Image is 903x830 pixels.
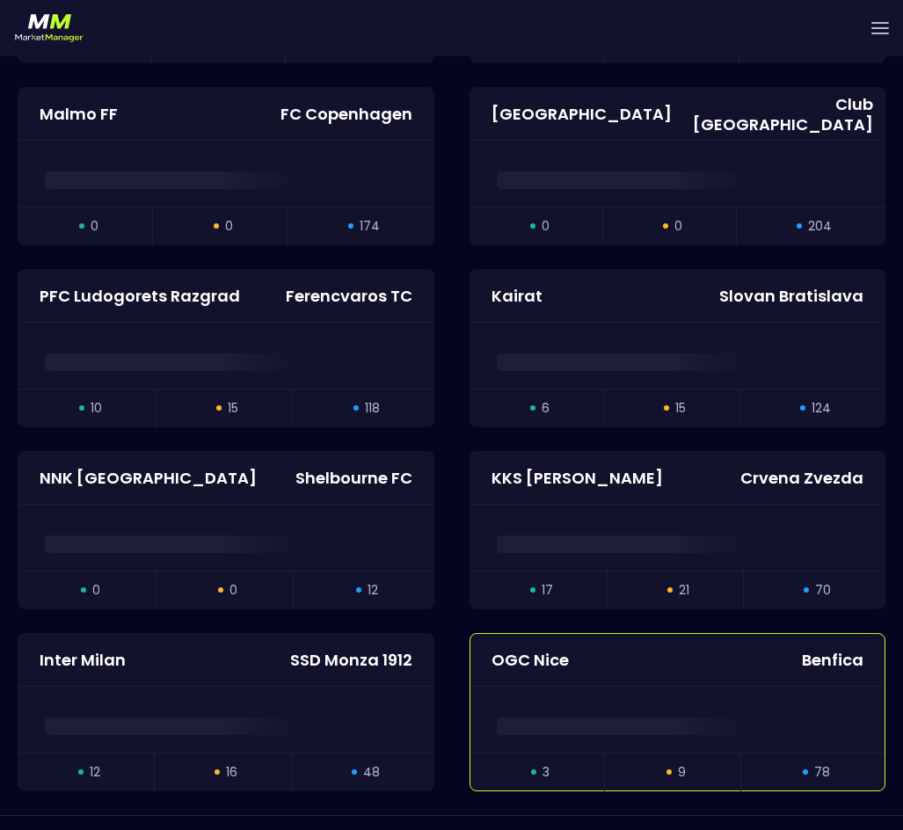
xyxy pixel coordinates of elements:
div: Benfica [802,650,863,670]
span: 3 [543,763,550,782]
span: 15 [228,399,238,418]
span: 118 [365,399,380,418]
span: 48 [363,763,380,782]
span: 0 [674,217,682,236]
span: 12 [368,581,378,600]
span: 124 [812,399,831,418]
span: 0 [542,217,550,236]
span: 174 [360,217,380,236]
img: logo [14,14,84,42]
div: [GEOGRAPHIC_DATA] [492,104,672,124]
div: KKS [PERSON_NAME] [492,468,663,488]
span: 0 [91,217,98,236]
span: 0 [225,217,233,236]
span: 0 [92,581,100,600]
div: SSD Monza 1912 [290,650,412,670]
span: 9 [678,763,686,782]
div: Kairat [492,286,543,306]
span: 6 [542,399,550,418]
span: 12 [90,763,100,782]
div: Inter Milan [40,650,126,670]
span: 78 [814,763,830,782]
div: NNK [GEOGRAPHIC_DATA] [40,468,257,488]
div: Slovan Bratislava [719,286,863,306]
div: FC Copenhagen [280,104,412,124]
span: 70 [815,581,831,600]
span: 10 [91,399,102,418]
span: 15 [675,399,686,418]
span: 17 [542,581,553,600]
span: 21 [679,581,689,600]
div: Ferencvaros TC [286,286,412,306]
div: OGC Nice [492,650,569,670]
div: PFC Ludogorets Razgrad [40,286,240,306]
span: 16 [226,763,237,782]
div: Malmo FF [40,104,118,124]
div: Shelbourne FC [295,468,412,488]
span: 0 [229,581,237,600]
div: Crvena Zvezda [740,468,863,488]
div: Club [GEOGRAPHIC_DATA] [693,94,873,135]
span: 204 [808,217,832,236]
